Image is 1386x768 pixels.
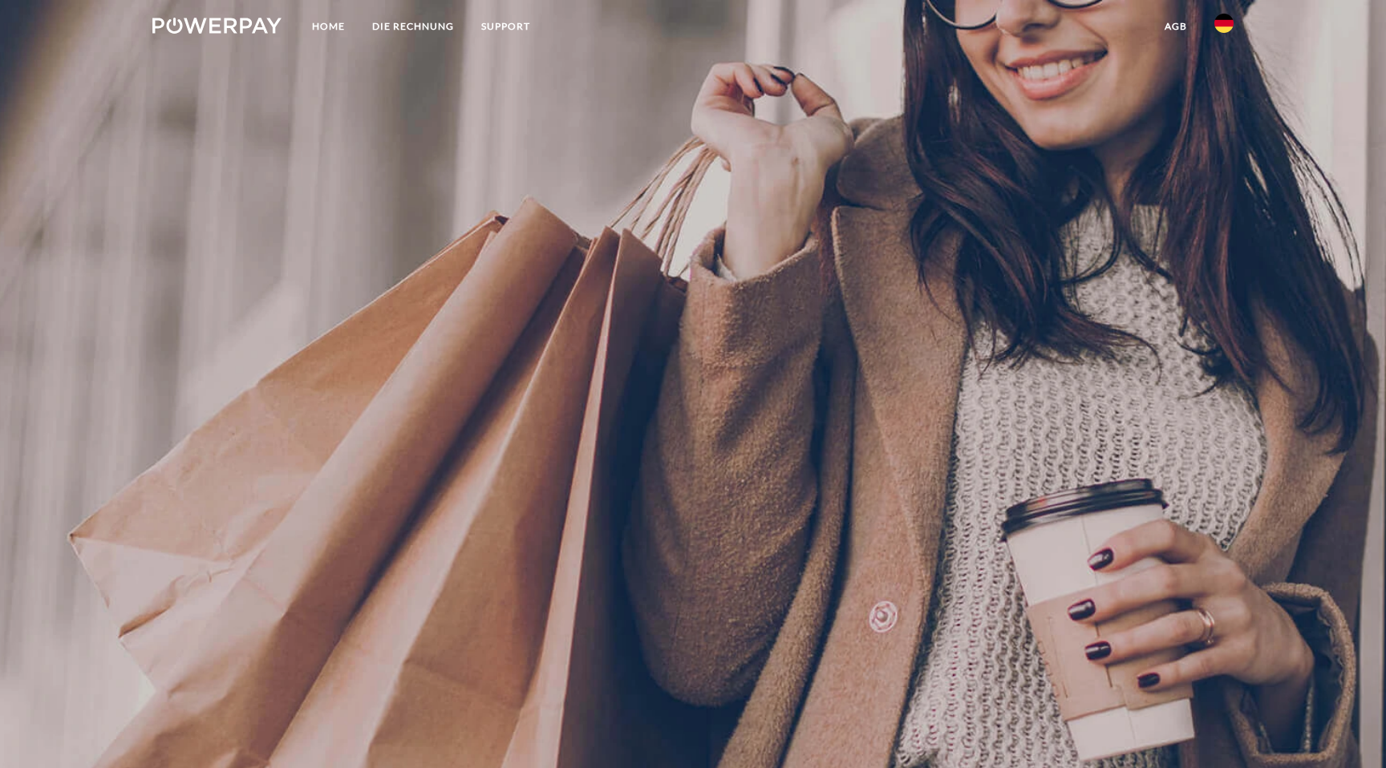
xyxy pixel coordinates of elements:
[468,12,544,41] a: SUPPORT
[298,12,359,41] a: Home
[152,18,282,34] img: logo-powerpay-white.svg
[1151,12,1201,41] a: agb
[359,12,468,41] a: DIE RECHNUNG
[1214,14,1234,33] img: de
